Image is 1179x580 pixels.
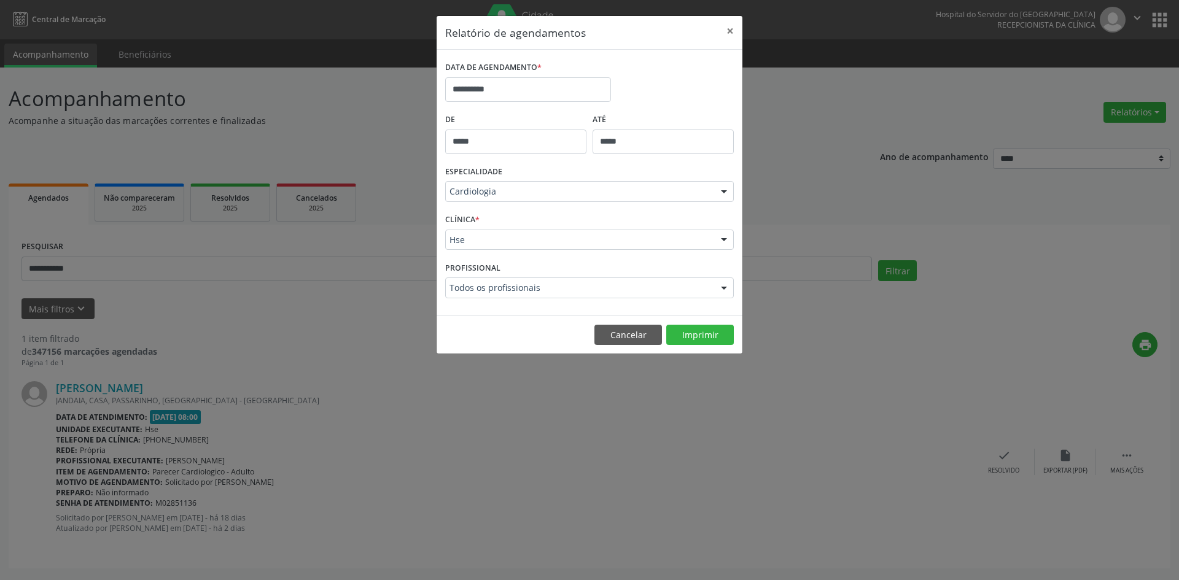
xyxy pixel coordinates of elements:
[594,325,662,346] button: Cancelar
[445,163,502,182] label: ESPECIALIDADE
[445,58,542,77] label: DATA DE AGENDAMENTO
[445,258,500,277] label: PROFISSIONAL
[449,234,709,246] span: Hse
[666,325,734,346] button: Imprimir
[445,25,586,41] h5: Relatório de agendamentos
[593,110,734,130] label: ATÉ
[445,110,586,130] label: De
[718,16,742,46] button: Close
[445,211,480,230] label: CLÍNICA
[449,282,709,294] span: Todos os profissionais
[449,185,709,198] span: Cardiologia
